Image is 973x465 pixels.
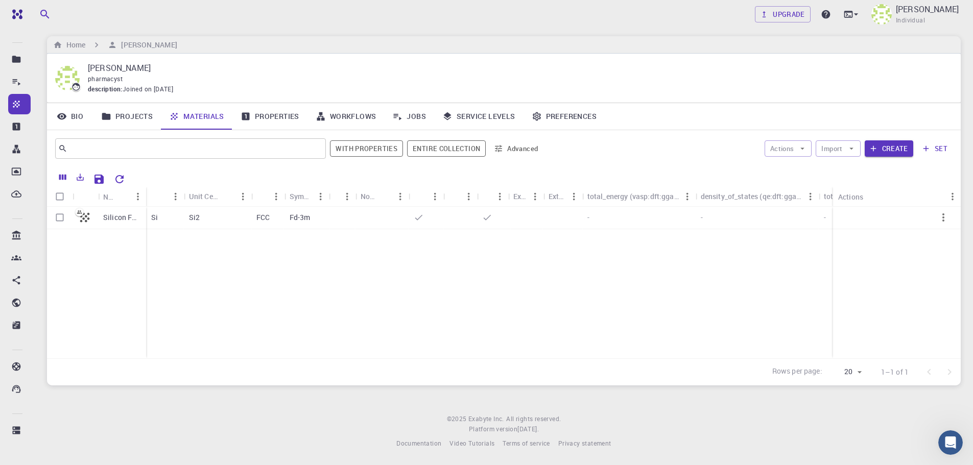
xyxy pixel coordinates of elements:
span: Platform version [469,424,517,434]
p: Rows per page: [772,366,822,378]
a: Service Levels [434,103,524,130]
div: Name [103,187,113,207]
a: Terms of service [503,438,550,449]
a: Bio [47,103,93,130]
span: Individual [896,15,925,26]
a: Documentation [396,438,441,449]
div: Unit Cell Formula [184,186,251,206]
div: Lattice [251,186,284,206]
div: Ext+web [549,186,566,206]
div: - [582,207,696,229]
button: Menu [268,188,284,205]
button: Menu [427,188,443,205]
span: Show only materials with calculated properties [330,140,403,157]
span: Documentation [396,439,441,447]
h6: Home [62,39,85,51]
span: [DATE] . [517,425,539,433]
span: Terms of service [503,439,550,447]
a: Projects [93,103,161,130]
div: Non-periodic [361,186,376,206]
span: Support [20,7,57,16]
a: [DATE]. [517,424,539,434]
button: Sort [376,188,392,205]
div: Formula [146,186,184,206]
span: Joined on [DATE] [123,84,173,94]
span: All rights reserved. [506,414,561,424]
div: Shared [443,186,477,206]
button: Sort [414,188,430,205]
button: set [917,140,953,157]
p: Fd-3m [290,212,311,223]
button: Save Explorer Settings [89,169,109,189]
div: 20 [826,364,865,379]
button: Menu [527,188,543,205]
button: Menu [566,188,582,205]
div: Ext+lnk [508,186,543,206]
p: [PERSON_NAME] [88,62,944,74]
a: Jobs [384,103,434,130]
button: Menu [235,188,251,205]
div: Public [477,186,508,206]
div: Default [409,186,443,206]
button: Menu [802,188,819,205]
button: Sort [151,188,168,205]
button: Menu [392,188,409,205]
div: - [819,207,917,229]
div: Name [98,187,146,207]
button: Import [816,140,860,157]
div: Icon [73,187,98,207]
a: Preferences [524,103,605,130]
button: Actions [765,140,812,157]
div: density_of_states (qe:dft:gga:pbe) [696,186,819,206]
div: Symmetry [290,186,313,206]
button: Export [72,169,89,185]
button: Menu [679,188,696,205]
button: Columns [54,169,72,185]
button: Menu [339,188,355,205]
img: Ana osepaishvili [871,4,892,25]
div: total_energy (vasp:dft:gga:pbe) [582,186,696,206]
h6: [PERSON_NAME] [117,39,177,51]
div: Symmetry [284,186,329,206]
button: Sort [256,188,273,205]
a: Upgrade [755,6,811,22]
p: Silicon FCC [103,212,141,223]
a: Exabyte Inc. [468,414,504,424]
p: Si2 [189,212,200,223]
div: total_energy (vasp:dft:gga:pbe) [587,186,679,206]
p: [PERSON_NAME] [896,3,959,15]
button: Menu [461,188,477,205]
button: Menu [168,188,184,205]
div: Unit Cell Formula [189,186,219,206]
span: Exabyte Inc. [468,414,504,423]
button: Create [865,140,913,157]
div: Actions [838,187,863,207]
iframe: Intercom live chat [938,430,963,455]
button: Sort [482,188,499,205]
div: Ext+web [543,186,582,206]
a: Privacy statement [558,438,611,449]
span: © 2025 [447,414,468,424]
button: Menu [313,188,329,205]
a: Properties [232,103,307,130]
button: With properties [330,140,403,157]
a: Materials [161,103,232,130]
button: Reset Explorer Settings [109,169,130,189]
div: Ext+lnk [513,186,527,206]
button: Entire collection [407,140,486,157]
a: Workflows [307,103,385,130]
div: density_of_states (qe:dft:gga:pbe) [701,186,802,206]
div: - [696,207,819,229]
button: Menu [944,188,961,205]
div: Non-periodic [355,186,409,206]
span: Video Tutorials [449,439,494,447]
div: Tags [329,186,355,206]
span: pharmacyst [88,75,123,83]
button: Menu [492,188,508,205]
button: Advanced [490,140,543,157]
nav: breadcrumb [51,39,179,51]
button: Sort [113,188,130,205]
img: logo [8,9,22,19]
div: Actions [833,187,961,207]
p: FCC [256,212,270,223]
